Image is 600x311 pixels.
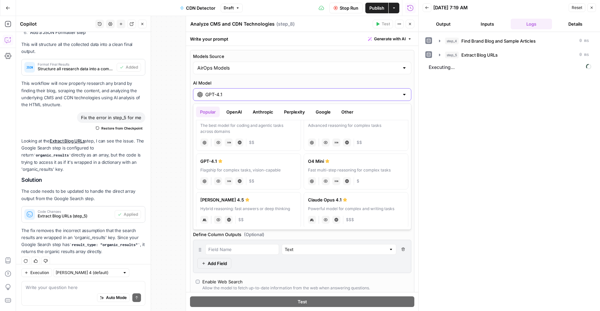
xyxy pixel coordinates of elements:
button: Test [190,296,414,307]
span: Extract Blog URLs [461,52,498,58]
button: 0 ms [435,36,593,46]
span: Applied [124,211,138,217]
div: [PERSON_NAME] 4.5 [200,196,297,203]
span: step_5 [445,52,459,58]
div: Hybrid reasoning: fast answers or deep thinking [200,206,297,212]
span: Cost tier [357,178,359,184]
span: Executing... [427,62,593,73]
span: Draft [224,5,234,11]
button: 0 ms [435,50,593,60]
div: Advanced reasoning for complex tasks [308,123,404,135]
span: Cost tier [249,178,254,184]
button: Details [555,19,596,29]
p: The fix removes the incorrect assumption that the search results are wrapped in an 'organic_resul... [21,227,145,255]
button: Other [337,107,357,117]
p: Looking at the step, I can see the issue. The Google Search step is configured to return directly... [21,138,145,173]
span: Find Brand Blog and Sample Articles [461,38,536,44]
span: Code Changes [38,210,112,213]
button: Added [117,63,141,72]
div: Copilot [20,21,93,27]
div: The best model for coding and agentic tasks across domains [200,123,297,135]
span: Cost tier [346,217,354,223]
strong: Add a JSON Formatter step [30,30,86,35]
p: This will structure all the collected data into a clean final output. [21,41,145,55]
button: Publish [365,3,388,13]
div: O4 Mini [308,158,404,164]
button: CDN Detector [176,3,219,13]
p: This workflow will now properly research any brand by finding their blog, scraping the content, a... [21,80,145,108]
div: Fix the error in step_5 for me [77,112,145,123]
button: Stop Run [329,3,363,13]
code: organic_results [34,154,71,157]
span: CDN Detector [186,5,215,11]
span: Structure all research data into a comprehensive final output [38,66,114,72]
input: Text [285,246,386,253]
span: Added [126,64,138,70]
button: Popular [196,107,220,117]
span: Stop Run [340,5,358,11]
div: GPT-4.1 [200,158,297,164]
span: Auto Mode [106,295,127,301]
span: Cost tier [249,140,254,146]
span: Cost tier [357,140,362,146]
input: Field Name [208,246,276,253]
div: Claude Opus 4.1 [308,196,404,203]
input: AirOps Models [197,65,399,71]
h2: Solution [21,177,145,183]
button: Restore from Checkpoint [93,124,145,132]
span: 0 ms [579,52,589,58]
label: AI Model [193,80,411,86]
input: Enable Web SearchAllow the model to fetch up-to-date information from the web when answering ques... [196,280,200,284]
button: Draft [221,4,243,12]
button: Output [423,19,464,29]
div: Enable Web Search [202,278,243,285]
button: Logs [511,19,552,29]
button: Reset [569,3,585,12]
span: Execution [30,270,49,276]
span: 0 ms [579,38,589,44]
span: Reset [572,5,582,11]
span: Extract Blog URLs (step_5) [38,213,112,219]
span: Generate with AI [374,36,406,42]
span: (Optional) [244,231,264,238]
label: Define Column Outputs [193,231,411,238]
span: Restore from Checkpoint [101,126,143,131]
button: Auto Mode [97,293,130,302]
button: Anthropic [249,107,277,117]
button: Generate with AI [365,35,414,43]
code: result_type: "organic_results" [69,243,140,247]
div: Write your prompt [186,32,418,46]
div: Fast multi-step reasoning for complex tasks [308,167,404,173]
button: OpenAI [222,107,246,117]
button: Add Field [197,258,231,269]
button: Perplexity [280,107,309,117]
span: Publish [369,5,384,11]
button: Inputs [467,19,508,29]
div: Powerful model for complex and writing tasks [308,206,404,212]
button: Applied [115,210,141,219]
span: Add Field [208,260,227,267]
button: Test [373,20,393,28]
span: Test [298,298,307,305]
input: Select a model [205,91,399,98]
div: Allow the model to fetch up-to-date information from the web when answering questions. [202,285,370,291]
button: Google [312,107,335,117]
span: Format Final Results [38,63,114,66]
span: ( step_8 ) [276,21,295,27]
a: Extract Blog URLs [50,138,85,144]
input: Claude Sonnet 4 (default) [56,269,120,276]
span: Cost tier [238,217,244,223]
span: step_4 [445,38,459,44]
label: Models Source [193,53,411,60]
button: Execution [21,268,52,277]
span: Test [382,21,390,27]
textarea: Analyze CMS and CDN Technologies [190,21,275,27]
p: The code needs to be updated to handle the direct array output from the Google Search step. [21,188,145,202]
div: Flagship for complex tasks, vision-capable [200,167,297,173]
